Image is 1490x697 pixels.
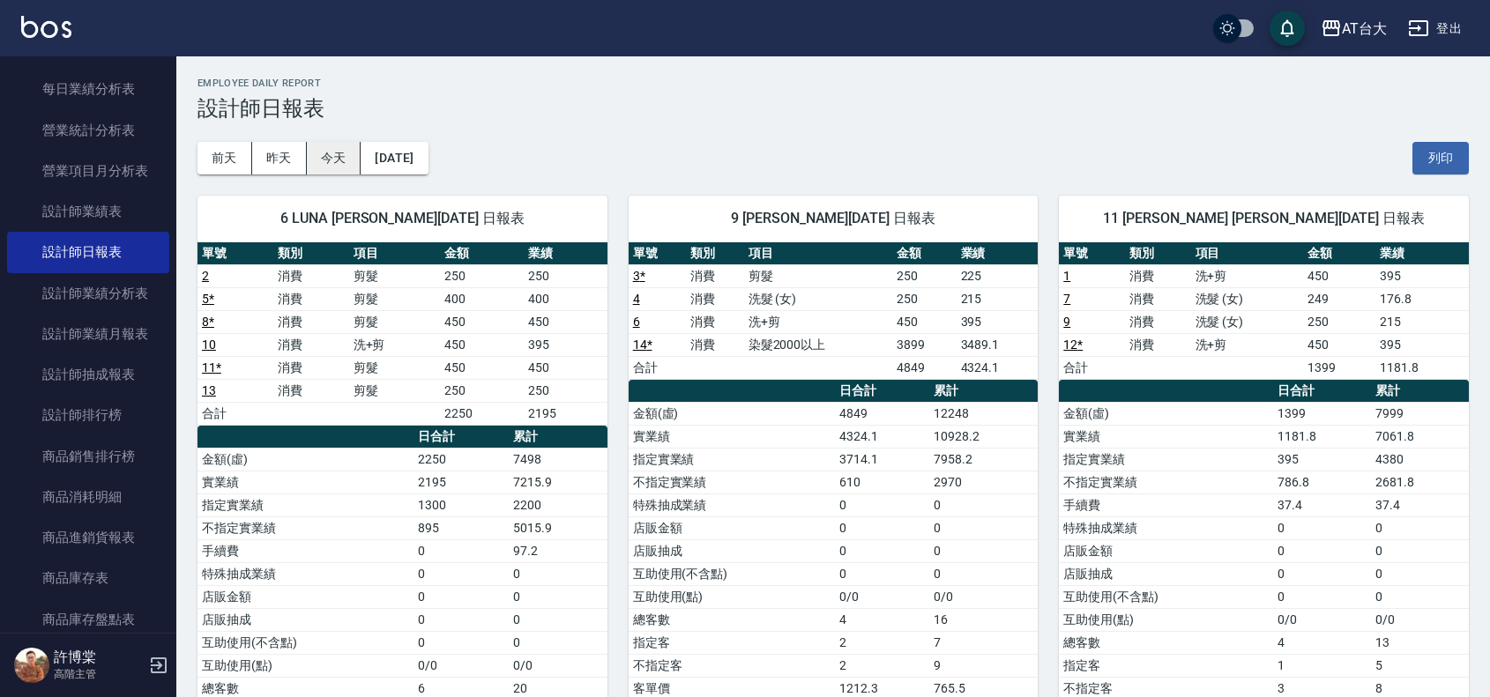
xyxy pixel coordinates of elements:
td: 不指定實業績 [1059,471,1273,493]
td: 1399 [1303,356,1375,379]
a: 10 [202,337,216,352]
th: 金額 [1303,242,1375,265]
td: 0 [509,608,607,631]
td: 450 [524,310,607,333]
td: 450 [892,310,956,333]
td: 0 [929,493,1038,516]
td: 2195 [413,471,509,493]
button: 今天 [307,142,361,174]
td: 店販金額 [629,516,836,539]
td: 特殊抽成業績 [629,493,836,516]
td: 9 [929,654,1038,677]
td: 金額(虛) [1059,402,1273,425]
td: 互助使用(不含點) [629,562,836,585]
button: 昨天 [252,142,307,174]
a: 9 [1063,315,1070,329]
td: 5015.9 [509,516,607,539]
td: 消費 [1125,310,1191,333]
th: 業績 [1375,242,1469,265]
a: 商品庫存盤點表 [7,599,169,640]
td: 610 [835,471,929,493]
td: 895 [413,516,509,539]
td: 店販金額 [197,585,413,608]
td: 0 [929,516,1038,539]
td: 洗髮 (女) [1191,310,1303,333]
td: 剪髮 [349,264,441,287]
td: 13 [1371,631,1469,654]
th: 日合計 [413,426,509,449]
td: 0 [413,562,509,585]
td: 3899 [892,333,956,356]
th: 業績 [957,242,1039,265]
td: 店販抽成 [197,608,413,631]
td: 7498 [509,448,607,471]
a: 商品庫存表 [7,558,169,598]
a: 設計師排行榜 [7,395,169,435]
button: 前天 [197,142,252,174]
td: 店販抽成 [629,539,836,562]
td: 0 [413,585,509,608]
th: 累計 [1371,380,1469,403]
td: 店販抽成 [1059,562,1273,585]
td: 450 [440,333,524,356]
td: 395 [524,333,607,356]
td: 786.8 [1273,471,1371,493]
td: 0 [1273,516,1371,539]
td: 洗髮 (女) [1191,287,1303,310]
td: 0 [509,585,607,608]
td: 金額(虛) [629,402,836,425]
button: save [1270,11,1305,46]
th: 累計 [509,426,607,449]
span: 6 LUNA [PERSON_NAME][DATE] 日報表 [219,210,586,227]
td: 0 [929,539,1038,562]
a: 7 [1063,292,1070,306]
td: 合計 [1059,356,1125,379]
td: 0 [1273,562,1371,585]
td: 店販金額 [1059,539,1273,562]
td: 互助使用(點) [629,585,836,608]
td: 97.2 [509,539,607,562]
td: 指定實業績 [1059,448,1273,471]
td: 消費 [1125,264,1191,287]
th: 業績 [524,242,607,265]
img: Person [14,648,49,683]
td: 0 [1371,562,1469,585]
th: 日合計 [1273,380,1371,403]
td: 消費 [273,333,349,356]
th: 日合計 [835,380,929,403]
td: 洗+剪 [349,333,441,356]
td: 395 [1273,448,1371,471]
a: 1 [1063,269,1070,283]
a: 商品銷售排行榜 [7,436,169,477]
td: 5 [1371,654,1469,677]
td: 0 [413,631,509,654]
th: 項目 [349,242,441,265]
td: 消費 [686,333,743,356]
td: 0/0 [509,654,607,677]
button: 列印 [1412,142,1469,174]
td: 0/0 [1371,608,1469,631]
img: Logo [21,16,71,38]
table: a dense table [629,242,1039,380]
td: 互助使用(不含點) [1059,585,1273,608]
td: 395 [1375,264,1469,287]
td: 215 [1375,310,1469,333]
th: 單號 [197,242,273,265]
td: 不指定實業績 [197,516,413,539]
td: 4324.1 [835,425,929,448]
a: 設計師業績月報表 [7,314,169,354]
td: 2 [835,654,929,677]
span: 9 [PERSON_NAME][DATE] 日報表 [650,210,1017,227]
td: 洗髮 (女) [744,287,893,310]
td: 0 [413,608,509,631]
td: 450 [440,356,524,379]
td: 0 [835,516,929,539]
td: 2970 [929,471,1038,493]
td: 0/0 [835,585,929,608]
td: 400 [440,287,524,310]
td: 指定客 [629,631,836,654]
td: 消費 [1125,333,1191,356]
th: 金額 [440,242,524,265]
a: 設計師抽成報表 [7,354,169,395]
td: 洗+剪 [744,310,893,333]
